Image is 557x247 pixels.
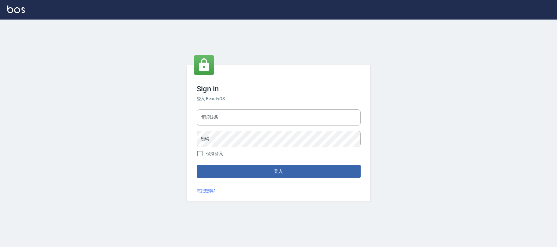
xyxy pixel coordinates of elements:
[197,188,216,194] a: 忘記密碼?
[197,165,361,178] button: 登入
[197,85,361,93] h3: Sign in
[7,5,25,13] img: Logo
[197,96,361,102] h6: 登入 BeautyOS
[206,151,223,157] span: 保持登入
